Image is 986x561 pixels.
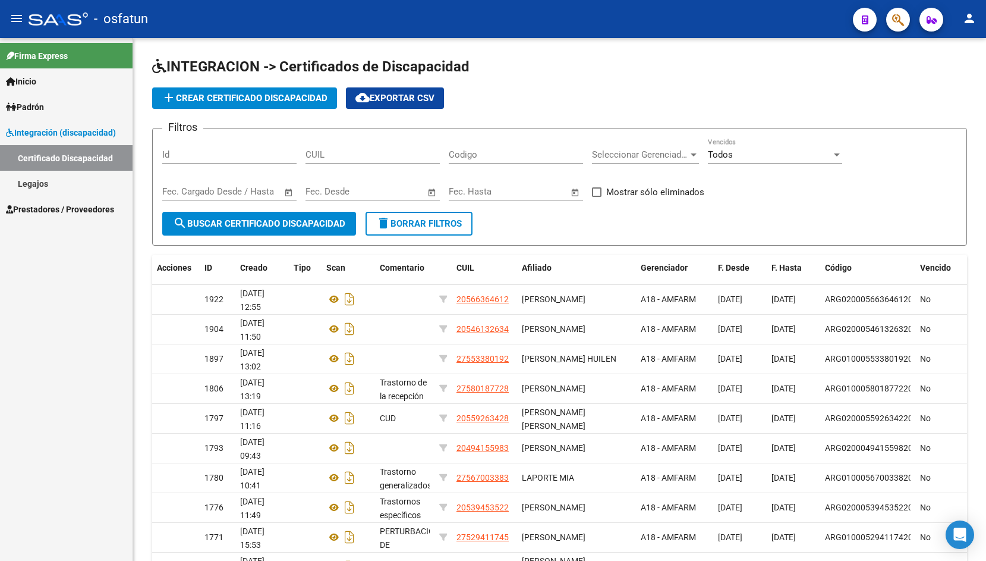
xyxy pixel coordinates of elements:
[449,186,497,197] input: Fecha inicio
[641,263,688,272] span: Gerenciador
[522,294,585,304] span: [PERSON_NAME]
[204,324,223,334] span: 1904
[522,473,574,482] span: LAPORTE MIA
[718,263,749,272] span: F. Desde
[771,324,796,334] span: [DATE]
[342,290,357,309] i: Descargar documento
[204,354,223,363] span: 1897
[718,384,742,393] span: [DATE]
[718,473,742,482] span: [DATE]
[342,468,357,487] i: Descargar documento
[508,186,565,197] input: Fecha fin
[240,289,264,312] span: [DATE] 12:55
[522,532,585,542] span: [PERSON_NAME]
[346,87,444,109] button: Exportar CSV
[326,263,345,272] span: Scan
[380,413,396,423] span: CUD
[456,532,509,542] span: 27529411745
[820,255,915,281] datatable-header-cell: Código
[94,6,148,32] span: - osfatun
[152,255,200,281] datatable-header-cell: Acciones
[240,467,264,490] span: [DATE] 10:41
[342,409,357,428] i: Descargar documento
[342,498,357,517] i: Descargar documento
[152,87,337,109] button: Crear Certificado Discapacidad
[240,378,264,401] span: [DATE] 13:19
[204,532,223,542] span: 1771
[522,263,552,272] span: Afiliado
[718,443,742,453] span: [DATE]
[240,408,264,431] span: [DATE] 11:16
[920,503,931,512] span: No
[204,294,223,304] span: 1922
[282,186,296,199] button: Open calendar
[456,443,509,453] span: 20494155983
[920,384,931,393] span: No
[771,384,796,393] span: [DATE]
[920,354,931,363] span: No
[946,521,974,549] div: Open Intercom Messenger
[376,216,390,230] mat-icon: delete
[636,255,713,281] datatable-header-cell: Gerenciador
[718,532,742,542] span: [DATE]
[920,263,951,272] span: Vencido
[641,384,696,393] span: A18 - AMFARM
[522,354,616,363] span: [PERSON_NAME] HUILEN
[204,413,223,423] span: 1797
[771,294,796,304] span: [DATE]
[456,294,509,304] span: 20566364612
[342,438,357,457] i: Descargar documento
[718,354,742,363] span: [DATE]
[342,528,357,547] i: Descargar documento
[366,212,472,236] button: Borrar Filtros
[452,255,517,281] datatable-header-cell: CUIL
[173,216,187,230] mat-icon: search
[380,378,427,415] span: Trastorno de la recepción del lenguaje.
[456,324,509,334] span: 20546132634
[240,497,264,520] span: [DATE] 11:49
[162,186,210,197] input: Fecha inicio
[915,255,969,281] datatable-header-cell: Vencido
[641,443,696,453] span: A18 - AMFARM
[569,186,582,199] button: Open calendar
[342,349,357,368] i: Descargar documento
[240,348,264,371] span: [DATE] 13:02
[641,324,696,334] span: A18 - AMFARM
[6,101,44,114] span: Padrón
[204,263,212,272] span: ID
[173,218,345,229] span: Buscar Certificado Discapacidad
[204,473,223,482] span: 1780
[718,294,742,304] span: [DATE]
[771,354,796,363] span: [DATE]
[592,149,688,160] span: Seleccionar Gerenciador
[920,324,931,334] span: No
[641,413,696,423] span: A18 - AMFARM
[456,384,509,393] span: 27580187728
[708,149,733,160] span: Todos
[771,443,796,453] span: [DATE]
[713,255,767,281] datatable-header-cell: F. Desde
[456,413,509,423] span: 20559263428
[522,408,585,431] span: [PERSON_NAME] [PERSON_NAME]
[718,324,742,334] span: [DATE]
[606,185,704,199] span: Mostrar sólo eliminados
[240,526,264,550] span: [DATE] 15:53
[522,384,585,393] span: [PERSON_NAME]
[235,255,289,281] datatable-header-cell: Creado
[456,263,474,272] span: CUIL
[920,443,931,453] span: No
[364,186,422,197] input: Fecha fin
[376,218,462,229] span: Borrar Filtros
[10,11,24,26] mat-icon: menu
[6,75,36,88] span: Inicio
[204,384,223,393] span: 1806
[771,413,796,423] span: [DATE]
[920,473,931,482] span: No
[204,443,223,453] span: 1793
[204,503,223,512] span: 1776
[162,93,327,104] span: Crear Certificado Discapacidad
[162,90,176,105] mat-icon: add
[920,532,931,542] span: No
[355,90,370,105] mat-icon: cloud_download
[152,58,470,75] span: INTEGRACION -> Certificados de Discapacidad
